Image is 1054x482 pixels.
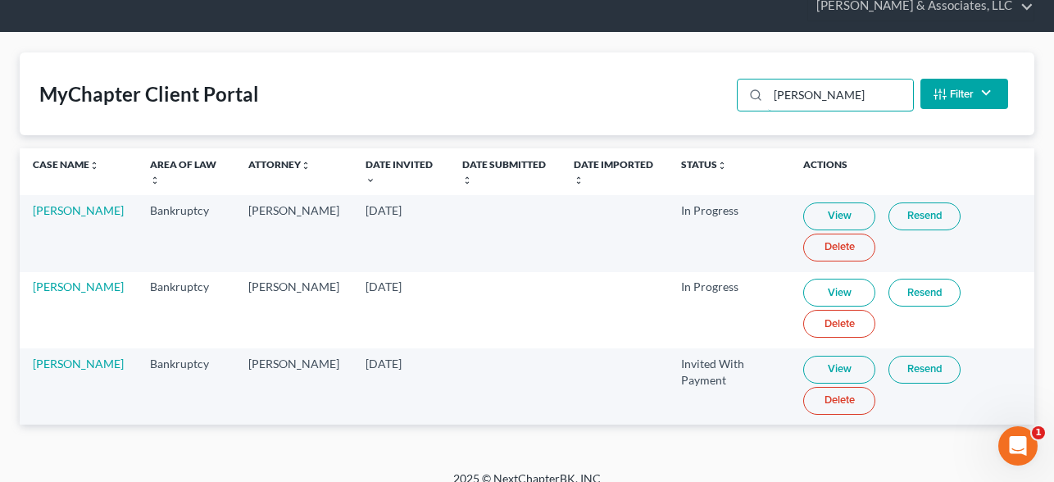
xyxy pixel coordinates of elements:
[768,80,913,111] input: Search...
[574,175,584,185] i: unfold_more
[235,272,352,348] td: [PERSON_NAME]
[137,348,235,425] td: Bankruptcy
[366,357,402,371] span: [DATE]
[462,158,546,184] a: Date Submittedunfold_more
[137,272,235,348] td: Bankruptcy
[366,175,375,185] i: expand_more
[33,357,124,371] a: [PERSON_NAME]
[366,158,433,184] a: Date Invited expand_more
[803,356,875,384] a: View
[33,203,124,217] a: [PERSON_NAME]
[888,279,961,307] a: Resend
[668,195,790,271] td: In Progress
[998,426,1038,466] iframe: Intercom live chat
[33,280,124,293] a: [PERSON_NAME]
[33,158,99,171] a: Case Nameunfold_more
[803,310,875,338] a: Delete
[137,195,235,271] td: Bankruptcy
[150,175,160,185] i: unfold_more
[717,161,727,171] i: unfold_more
[790,148,1034,195] th: Actions
[888,202,961,230] a: Resend
[366,280,402,293] span: [DATE]
[1032,426,1045,439] span: 1
[235,348,352,425] td: [PERSON_NAME]
[301,161,311,171] i: unfold_more
[681,158,727,171] a: Statusunfold_more
[248,158,311,171] a: Attorneyunfold_more
[920,79,1008,109] button: Filter
[803,202,875,230] a: View
[803,279,875,307] a: View
[803,234,875,261] a: Delete
[803,387,875,415] a: Delete
[574,158,653,184] a: Date Importedunfold_more
[888,356,961,384] a: Resend
[39,81,259,107] div: MyChapter Client Portal
[366,203,402,217] span: [DATE]
[235,195,352,271] td: [PERSON_NAME]
[89,161,99,171] i: unfold_more
[150,158,216,184] a: Area of Lawunfold_more
[668,348,790,425] td: Invited With Payment
[462,175,472,185] i: unfold_more
[668,272,790,348] td: In Progress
